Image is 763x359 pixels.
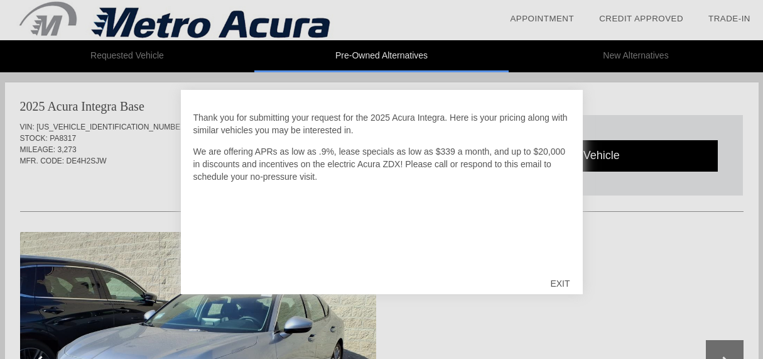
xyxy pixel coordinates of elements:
a: Trade-In [708,14,750,23]
p: We are offering APRs as low as .9%, lease specials as low as $339 a month, and up to $20,000 in d... [193,145,570,183]
div: EXIT [538,265,582,302]
a: Credit Approved [599,14,683,23]
p: Thank you for submitting your request for the 2025 Acura Integra. Here is your pricing along with... [193,111,570,136]
a: Appointment [510,14,574,23]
